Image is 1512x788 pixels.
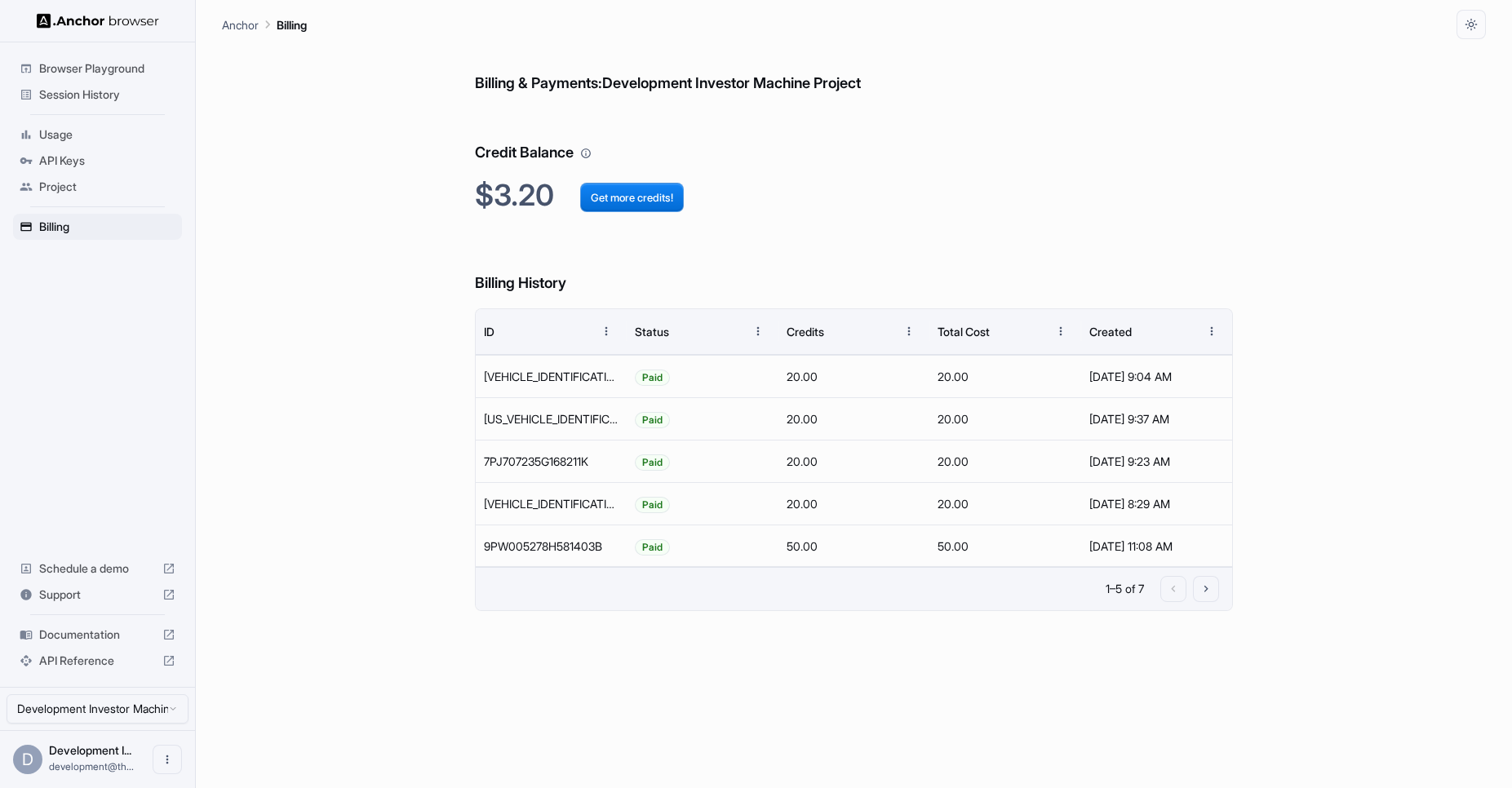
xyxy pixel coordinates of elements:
span: Development Investor Machine [49,743,131,757]
div: 20.00 [929,482,1080,525]
div: 79E44995ED8198725 [476,355,627,397]
span: Browser Playground [39,60,175,77]
div: Browser Playground [13,55,182,82]
div: ID [484,325,494,339]
div: [DATE] 9:37 AM [1089,398,1224,440]
button: Get more credits! [580,183,684,212]
div: [DATE] 8:29 AM [1089,483,1224,525]
p: Billing [277,16,307,33]
span: Paid [636,441,669,483]
div: 20.00 [778,397,929,440]
span: API Reference [39,653,156,669]
div: 4ML076371G4728343 [476,397,627,440]
div: Status [635,325,669,339]
svg: Your credit balance will be consumed as you use the API. Visit the usage page to view a breakdown... [580,148,592,159]
span: Paid [636,526,669,568]
button: Sort [562,317,592,346]
button: Menu [1046,317,1075,346]
h2: $3.20 [475,178,1233,213]
div: 9PW005278H581403B [476,525,627,567]
button: Go to next page [1193,576,1219,602]
div: 50.00 [778,525,929,567]
p: 1–5 of 7 [1106,581,1144,597]
nav: breadcrumb [222,15,307,33]
span: Usage [39,126,175,143]
button: Open menu [153,745,182,774]
div: Credits [787,325,824,339]
div: 20.00 [778,355,929,397]
button: Menu [1197,317,1226,346]
span: Session History [39,86,175,103]
span: Paid [636,399,669,440]
div: 20.00 [929,440,1080,482]
span: development@theinvestormachine.com [49,760,134,773]
p: Anchor [222,16,259,33]
span: Documentation [39,626,156,643]
button: Sort [1017,317,1046,346]
span: Schedule a demo [39,560,156,577]
div: [DATE] 9:23 AM [1089,440,1224,482]
div: 19X64011TS1548456 [476,482,627,525]
div: 50.00 [929,525,1080,567]
span: API Keys [39,153,175,169]
img: Anchor Logo [37,13,159,29]
button: Menu [743,317,773,346]
div: 20.00 [778,440,929,482]
div: [DATE] 9:04 AM [1089,356,1224,397]
div: Documentation [13,622,182,648]
div: Schedule a demo [13,556,182,582]
div: Created [1089,325,1132,339]
div: API Keys [13,148,182,174]
div: [DATE] 11:08 AM [1089,525,1224,567]
div: 20.00 [778,482,929,525]
button: Menu [592,317,621,346]
div: Project [13,174,182,200]
div: Usage [13,122,182,148]
button: Sort [714,317,743,346]
span: Billing [39,219,175,235]
div: 20.00 [929,397,1080,440]
div: 7PJ707235G168211K [476,440,627,482]
div: API Reference [13,648,182,674]
button: Menu [894,317,924,346]
h6: Billing History [475,239,1233,295]
span: Project [39,179,175,195]
div: Billing [13,214,182,240]
div: Total Cost [938,325,990,339]
span: Paid [636,356,669,398]
h6: Billing & Payments: Development Investor Machine Project [475,39,1233,95]
div: 20.00 [929,355,1080,397]
div: Session History [13,82,182,108]
span: Support [39,587,156,603]
h6: Credit Balance [475,108,1233,165]
button: Sort [1168,317,1197,346]
div: D [13,745,42,774]
span: Paid [636,484,669,525]
button: Sort [865,317,894,346]
div: Support [13,582,182,608]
